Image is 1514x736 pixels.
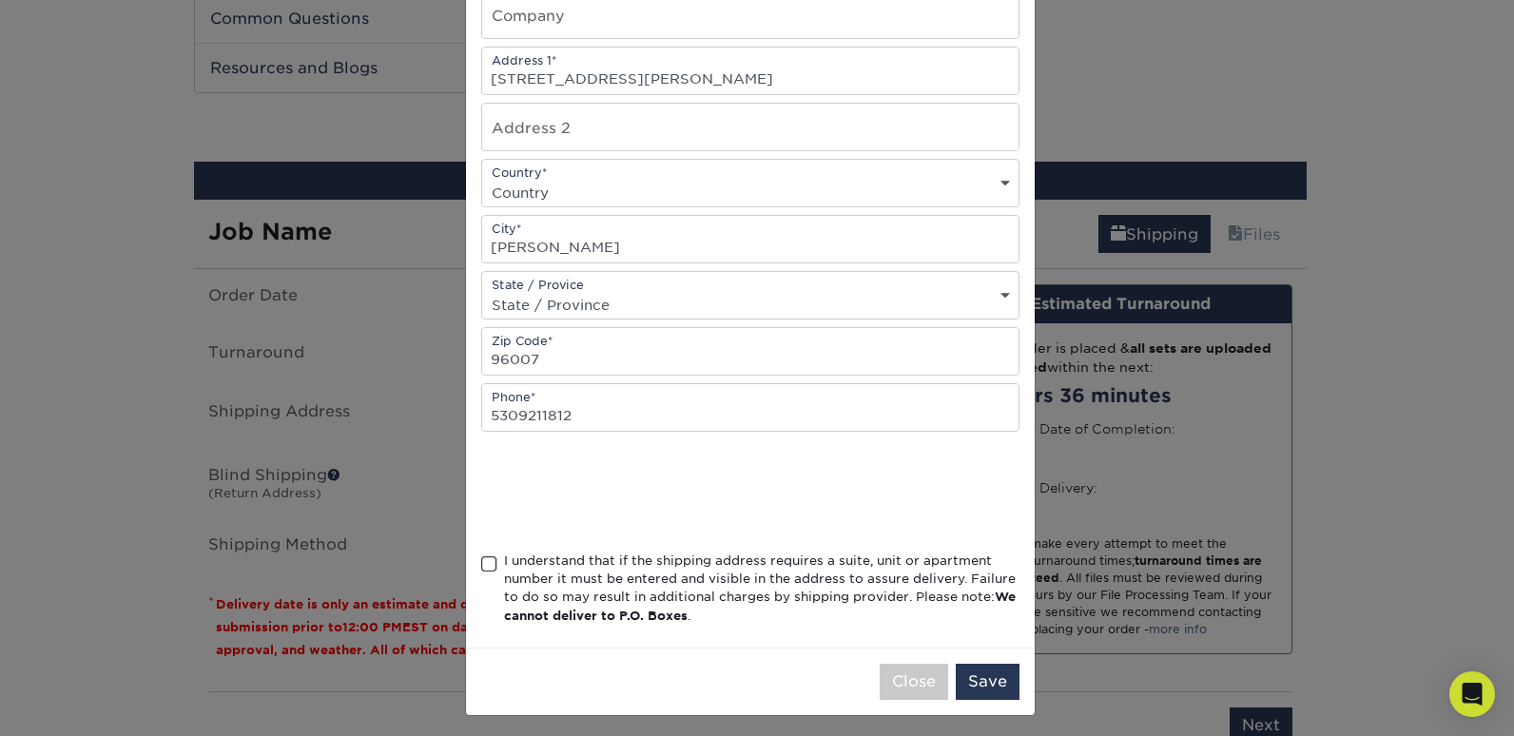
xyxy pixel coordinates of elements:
div: I understand that if the shipping address requires a suite, unit or apartment number it must be e... [504,552,1019,626]
button: Close [880,664,948,700]
button: Save [956,664,1019,700]
div: Open Intercom Messenger [1449,671,1495,717]
iframe: reCAPTCHA [481,455,770,529]
b: We cannot deliver to P.O. Boxes [504,590,1016,622]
